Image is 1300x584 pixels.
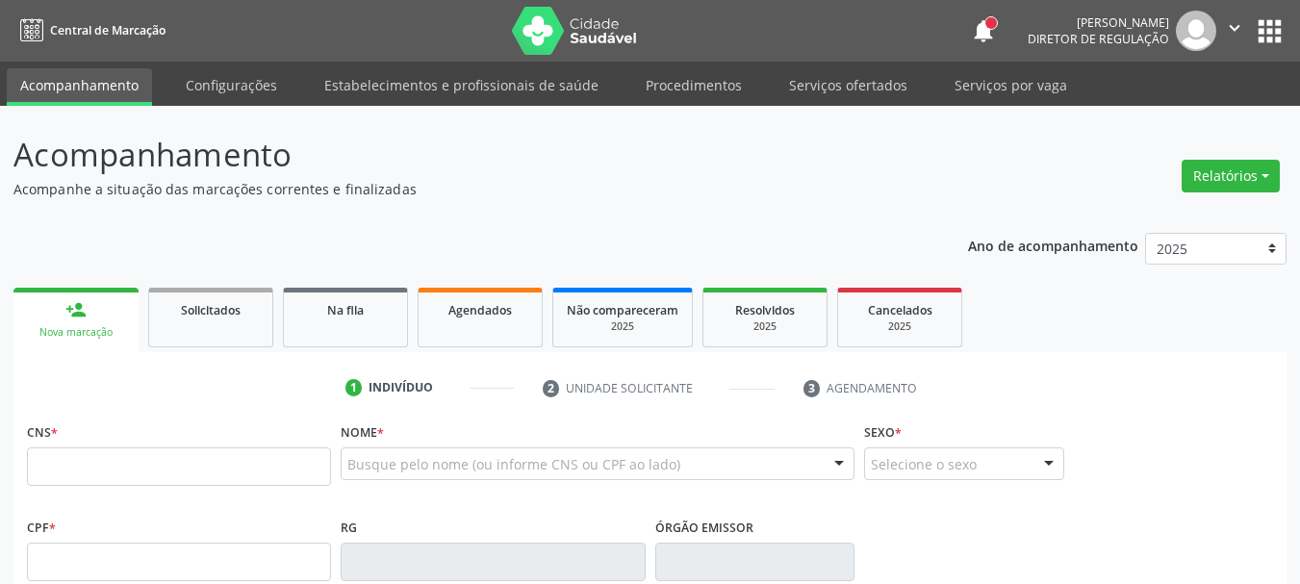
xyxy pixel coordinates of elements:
label: CNS [27,418,58,447]
div: 1 [345,379,363,396]
a: Configurações [172,68,291,102]
button: notifications [970,17,997,44]
div: Nova marcação [27,325,125,340]
button:  [1216,11,1253,51]
p: Acompanhamento [13,131,905,179]
a: Acompanhamento [7,68,152,106]
p: Ano de acompanhamento [968,233,1138,257]
label: RG [341,513,357,543]
a: Central de Marcação [13,14,166,46]
a: Estabelecimentos e profissionais de saúde [311,68,612,102]
a: Serviços ofertados [776,68,921,102]
button: Relatórios [1182,160,1280,192]
div: Indivíduo [369,379,433,396]
span: Agendados [448,302,512,318]
span: Não compareceram [567,302,678,318]
span: Busque pelo nome (ou informe CNS ou CPF ao lado) [347,454,680,474]
span: Selecione o sexo [871,454,977,474]
span: Central de Marcação [50,22,166,38]
p: Acompanhe a situação das marcações correntes e finalizadas [13,179,905,199]
div: person_add [65,299,87,320]
i:  [1224,17,1245,38]
button: apps [1253,14,1287,48]
span: Cancelados [868,302,932,318]
label: Órgão emissor [655,513,753,543]
div: 2025 [717,319,813,334]
div: 2025 [567,319,678,334]
label: Sexo [864,418,902,447]
div: 2025 [852,319,948,334]
img: img [1176,11,1216,51]
div: [PERSON_NAME] [1028,14,1169,31]
span: Resolvidos [735,302,795,318]
label: Nome [341,418,384,447]
span: Na fila [327,302,364,318]
a: Procedimentos [632,68,755,102]
span: Solicitados [181,302,241,318]
a: Serviços por vaga [941,68,1081,102]
span: Diretor de regulação [1028,31,1169,47]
